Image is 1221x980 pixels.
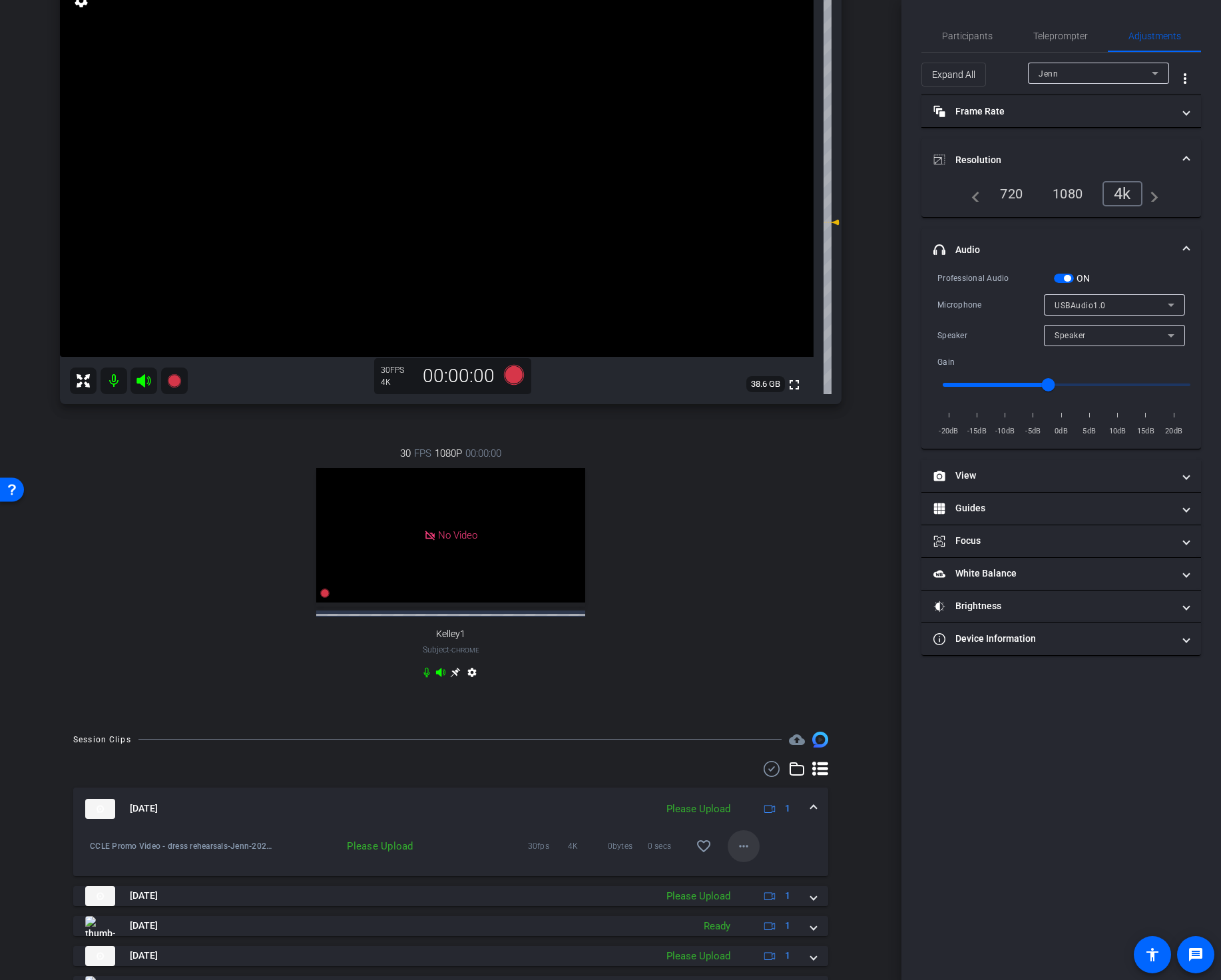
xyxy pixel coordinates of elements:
[1188,947,1204,963] mat-icon: message
[812,732,828,748] img: Session clips
[933,153,1173,167] mat-panel-title: Resolution
[85,916,115,936] img: thumb-nail
[436,628,465,640] span: Kelley1
[85,946,115,966] img: thumb-nail
[130,802,158,816] span: [DATE]
[130,889,158,903] span: [DATE]
[937,356,1054,369] div: Gain
[73,946,828,966] mat-expansion-panel-header: thumb-nail[DATE]Please Upload1
[423,644,479,656] span: Subject
[90,840,274,853] span: CCLE Promo Video - dress rehearsals-Jenn-2025-09-04-14-06-32-116-0
[451,646,479,654] span: Chrome
[390,366,404,375] span: FPS
[921,525,1201,557] mat-expansion-panel-header: Focus
[1144,947,1160,963] mat-icon: accessibility
[942,31,993,41] span: Participants
[789,732,805,748] span: Destinations for your clips
[785,949,790,963] span: 1
[921,558,1201,590] mat-expansion-panel-header: White Balance
[73,733,131,746] div: Session Clips
[785,919,790,933] span: 1
[933,501,1173,515] mat-panel-title: Guides
[449,645,451,654] span: -
[414,365,503,387] div: 00:00:00
[1039,69,1058,79] span: Jenn
[933,534,1173,548] mat-panel-title: Focus
[785,889,790,903] span: 1
[933,105,1173,119] mat-panel-title: Frame Rate
[381,377,414,387] div: 4K
[130,919,158,933] span: [DATE]
[921,228,1201,271] mat-expansion-panel-header: Audio
[1055,331,1086,340] span: Speaker
[1106,425,1129,438] span: 10dB
[528,840,568,853] span: 30fps
[400,446,411,461] span: 30
[921,493,1201,525] mat-expansion-panel-header: Guides
[568,840,608,853] span: 4K
[937,272,1054,285] div: Professional Audio
[1142,186,1158,202] mat-icon: navigate_next
[648,840,688,853] span: 0 secs
[1033,31,1088,41] span: Teleprompter
[1043,182,1093,205] div: 1080
[85,886,115,906] img: thumb-nail
[921,63,986,87] button: Expand All
[921,181,1201,217] div: Resolution
[937,329,1044,342] div: Speaker
[660,949,737,964] div: Please Upload
[937,298,1044,312] div: Microphone
[1055,301,1106,310] span: USBAudio1.0
[786,377,802,393] mat-icon: fullscreen
[1050,425,1073,438] span: 0dB
[990,182,1033,205] div: 720
[736,838,752,854] mat-icon: more_horiz
[746,376,785,392] span: 38.6 GB
[994,425,1017,438] span: -10dB
[608,840,648,853] span: 0bytes
[660,802,737,817] div: Please Upload
[921,95,1201,127] mat-expansion-panel-header: Frame Rate
[1128,31,1181,41] span: Adjustments
[921,623,1201,655] mat-expansion-panel-header: Device Information
[435,446,462,461] span: 1080P
[73,886,828,906] mat-expansion-panel-header: thumb-nail[DATE]Please Upload1
[85,799,115,819] img: thumb-nail
[933,567,1173,581] mat-panel-title: White Balance
[696,838,712,854] mat-icon: favorite_border
[933,599,1173,613] mat-panel-title: Brightness
[1102,181,1142,206] div: 4k
[1022,425,1045,438] span: -5dB
[381,365,414,375] div: 30
[465,446,501,461] span: 00:00:00
[1162,425,1185,438] span: 20dB
[789,732,805,748] mat-icon: cloud_upload
[964,186,980,202] mat-icon: navigate_before
[1169,63,1201,95] button: More Options for Adjustments Panel
[464,667,480,683] mat-icon: settings
[660,889,737,904] div: Please Upload
[1074,272,1091,285] label: ON
[921,591,1201,622] mat-expansion-panel-header: Brightness
[933,243,1173,257] mat-panel-title: Audio
[785,802,790,816] span: 1
[130,949,158,963] span: [DATE]
[1078,425,1100,438] span: 5dB
[73,788,828,830] mat-expansion-panel-header: thumb-nail[DATE]Please Upload1
[274,840,420,853] div: Please Upload
[438,529,477,541] span: No Video
[1134,425,1157,438] span: 15dB
[1177,71,1193,87] mat-icon: more_vert
[921,271,1201,449] div: Audio
[414,446,431,461] span: FPS
[965,425,988,438] span: -15dB
[933,469,1173,483] mat-panel-title: View
[921,460,1201,492] mat-expansion-panel-header: View
[73,916,828,936] mat-expansion-panel-header: thumb-nail[DATE]Ready1
[73,830,828,876] div: thumb-nail[DATE]Please Upload1
[921,138,1201,181] mat-expansion-panel-header: Resolution
[824,214,840,230] mat-icon: -3 dB
[933,632,1173,646] mat-panel-title: Device Information
[937,425,960,438] span: -20dB
[697,919,737,934] div: Ready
